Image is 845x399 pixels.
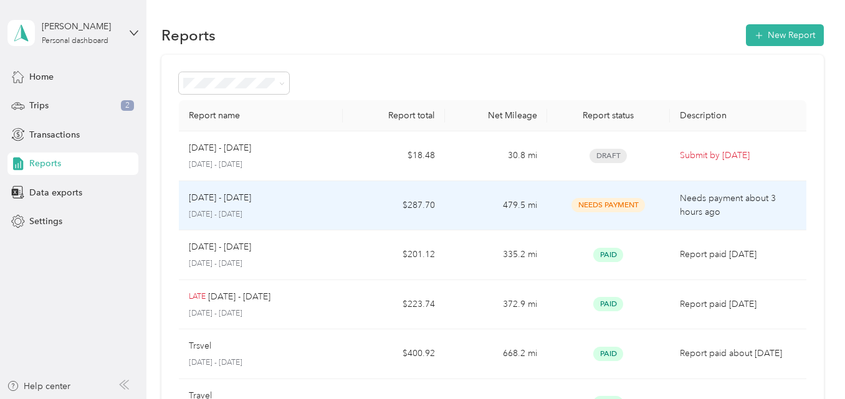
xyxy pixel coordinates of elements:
span: Transactions [29,128,80,141]
p: Needs payment about 3 hours ago [680,192,796,219]
span: Settings [29,215,62,228]
span: Data exports [29,186,82,199]
p: [DATE] - [DATE] [189,240,251,254]
div: [PERSON_NAME] [42,20,120,33]
p: LATE [189,291,206,303]
th: Description [670,100,806,131]
p: Report paid [DATE] [680,298,796,311]
span: Draft [590,149,627,163]
td: $201.12 [343,230,445,280]
td: 372.9 mi [445,280,547,330]
p: [DATE] - [DATE] [189,357,332,368]
th: Report total [343,100,445,131]
p: [DATE] - [DATE] [189,308,332,319]
td: $223.74 [343,280,445,330]
span: Trips [29,99,49,112]
td: 479.5 mi [445,181,547,231]
td: 668.2 mi [445,329,547,379]
div: Personal dashboard [42,37,108,45]
p: Submit by [DATE] [680,149,796,162]
iframe: Everlance-gr Chat Button Frame [775,329,845,399]
span: Reports [29,157,61,170]
span: Needs Payment [571,198,645,212]
p: [DATE] - [DATE] [189,209,332,220]
span: 2 [121,100,134,111]
p: [DATE] - [DATE] [189,191,251,205]
p: [DATE] - [DATE] [189,159,332,171]
p: Report paid [DATE] [680,248,796,261]
th: Report name [179,100,342,131]
th: Net Mileage [445,100,547,131]
button: Help center [7,380,70,393]
button: New Report [746,24,824,46]
td: 335.2 mi [445,230,547,280]
p: [DATE] - [DATE] [189,141,251,155]
td: 30.8 mi [445,131,547,181]
p: [DATE] - [DATE] [208,290,270,304]
p: Report paid about [DATE] [680,347,796,360]
div: Report status [557,110,660,121]
p: [DATE] - [DATE] [189,258,332,270]
h1: Reports [161,29,216,42]
span: Paid [593,297,623,311]
td: $18.48 [343,131,445,181]
td: $287.70 [343,181,445,231]
span: Paid [593,347,623,361]
p: Trsvel [189,339,211,353]
span: Home [29,70,54,83]
span: Paid [593,248,623,262]
td: $400.92 [343,329,445,379]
